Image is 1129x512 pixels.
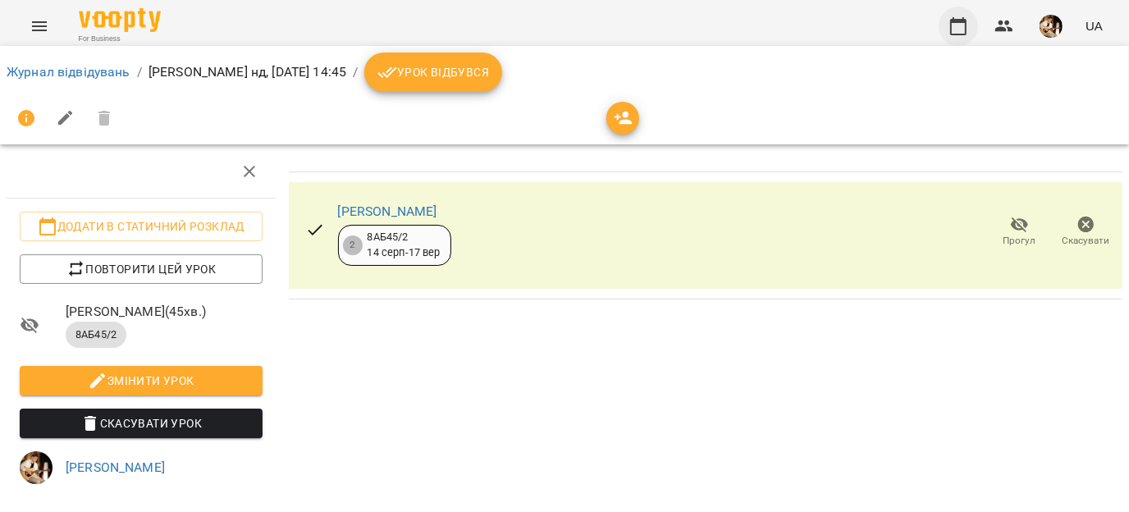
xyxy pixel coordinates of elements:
button: Змінити урок [20,366,263,395]
button: Прогул [986,209,1053,255]
a: [PERSON_NAME] [66,459,165,475]
button: Скасувати Урок [20,409,263,438]
span: Скасувати Урок [33,414,249,433]
button: Урок відбувся [364,53,502,92]
p: [PERSON_NAME] нд, [DATE] 14:45 [149,62,346,82]
button: UA [1079,11,1109,41]
li: / [137,62,142,82]
img: 0162ea527a5616b79ea1cf03ccdd73a5.jpg [20,451,53,484]
button: Повторити цей урок [20,254,263,284]
span: Додати в статичний розклад [33,217,249,236]
span: 8АБ45/2 [66,327,126,342]
span: Урок відбувся [377,62,489,82]
span: [PERSON_NAME] ( 45 хв. ) [66,302,263,322]
a: [PERSON_NAME] [338,203,437,219]
div: 8АБ45/2 14 серп - 17 вер [368,230,441,260]
span: For Business [79,34,161,44]
button: Додати в статичний розклад [20,212,263,241]
nav: breadcrumb [7,53,1122,92]
img: Voopty Logo [79,8,161,32]
span: Прогул [1003,234,1036,248]
span: Повторити цей урок [33,259,249,279]
a: Журнал відвідувань [7,64,130,80]
span: Змінити урок [33,371,249,391]
button: Скасувати [1053,209,1119,255]
button: Menu [20,7,59,46]
div: 2 [343,235,363,255]
img: 0162ea527a5616b79ea1cf03ccdd73a5.jpg [1040,15,1063,38]
span: Скасувати [1063,234,1110,248]
span: UA [1086,17,1103,34]
li: / [353,62,358,82]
